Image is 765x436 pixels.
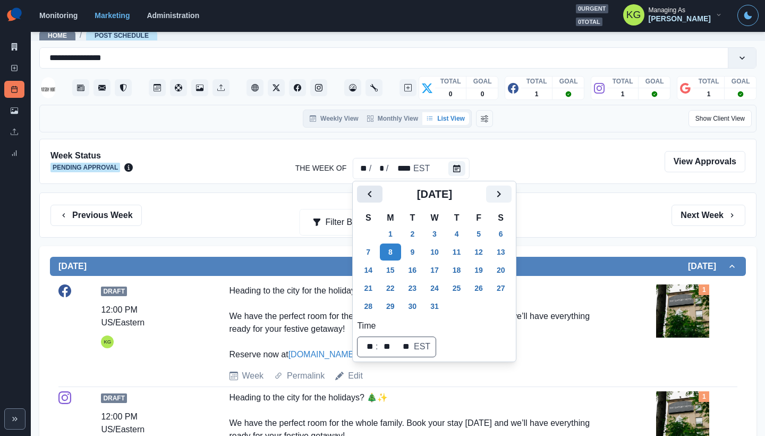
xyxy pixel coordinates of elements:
h2: [DATE] [688,261,727,271]
button: Content Pool [170,79,187,96]
div: Managing As [649,6,685,14]
button: Client Website [246,79,263,96]
a: Home [48,32,67,39]
button: Show Client View [688,110,752,127]
div: / [385,162,389,175]
button: Monthly View [363,112,422,125]
img: 374817905717244 [41,77,55,98]
div: 12:00 PM US/Eastern [101,304,182,329]
button: Media Library [191,79,208,96]
button: Administration [365,79,382,96]
button: Thursday, December 18, 2025 [446,262,467,279]
p: GOAL [732,77,750,86]
button: Tuesday, December 9, 2025 [402,244,423,261]
p: GOAL [473,77,492,86]
button: Saturday, December 20, 2025 [490,262,512,279]
button: Previous Week [50,205,142,226]
div: The Week Of [389,162,412,175]
button: Monday, December 29, 2025 [380,298,401,315]
p: 1 [535,89,539,99]
span: Draft [101,393,127,403]
nav: breadcrumb [39,30,157,41]
button: Saturday, December 6, 2025 [490,225,512,242]
button: Uploads [212,79,229,96]
span: 0 total [576,18,602,27]
th: W [423,211,446,225]
button: Thursday, December 4, 2025 [446,225,467,242]
th: T [446,211,468,225]
button: Messages [93,79,110,96]
button: Toggle Mode [737,5,759,26]
div: minute [379,340,392,353]
button: Expand [4,408,25,430]
th: S [357,211,379,225]
a: Marketing Summary [4,38,24,55]
button: Wednesday, December 24, 2025 [424,280,445,297]
th: S [490,211,512,225]
div: / [368,162,372,175]
span: / [80,30,82,41]
button: Sunday, December 7, 2025 [358,244,379,261]
table: December 2025 [357,211,512,315]
button: Thursday, December 11, 2025 [446,244,467,261]
button: Twitter [268,79,285,96]
th: T [402,211,424,225]
button: Next [486,186,512,203]
a: Edit [348,370,363,382]
div: December 2025 [357,186,512,315]
div: Total Media Attached [699,284,709,295]
p: GOAL [645,77,664,86]
button: Tuesday, December 30, 2025 [402,298,423,315]
button: Friday, December 5, 2025 [468,225,489,242]
a: Instagram [310,79,327,96]
div: Katrina Gallardo [626,2,641,28]
div: ⁦ [360,340,362,353]
button: Tuesday, December 23, 2025 [402,280,423,297]
div: Katrina Gallardo [104,336,111,348]
div: ⁩ [392,340,394,353]
a: Marketing [95,11,130,20]
h2: Week Status [50,150,133,161]
div: Filter By: [312,212,359,233]
button: Monday, December 8, 2025 selected [380,244,401,261]
p: 0 [481,89,484,99]
div: The Week Of [412,162,431,175]
a: [DOMAIN_NAME][URL] [288,350,378,359]
a: Uploads [4,123,24,140]
button: Wednesday, December 17, 2025 [424,262,445,279]
button: Next Week [671,205,745,226]
th: F [467,211,490,225]
th: M [379,211,402,225]
p: 0 [449,89,453,99]
span: Draft [101,287,127,296]
button: The Week Of [448,161,465,176]
div: The Week Of [353,158,470,179]
p: 1 [707,89,711,99]
button: Dashboard [344,79,361,96]
button: Saturday, December 27, 2025 [490,280,512,297]
div: The Week Of [355,162,368,175]
a: New Post [4,60,24,77]
div: Date [355,162,431,175]
div: hour [362,340,375,353]
button: Wednesday, December 3, 2025 [424,225,445,242]
a: Stream [72,79,89,96]
div: Total Media Attached [699,391,709,402]
button: Change View Order [476,110,493,127]
button: Previous [357,186,382,203]
p: TOTAL [699,77,719,86]
a: Administration [147,11,199,20]
button: Friday, December 19, 2025 [468,262,489,279]
a: Reviews [115,79,132,96]
button: List View [422,112,469,125]
p: 1 [621,89,625,99]
button: Monday, December 1, 2025 [380,225,401,242]
h2: [DATE] [58,261,87,271]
